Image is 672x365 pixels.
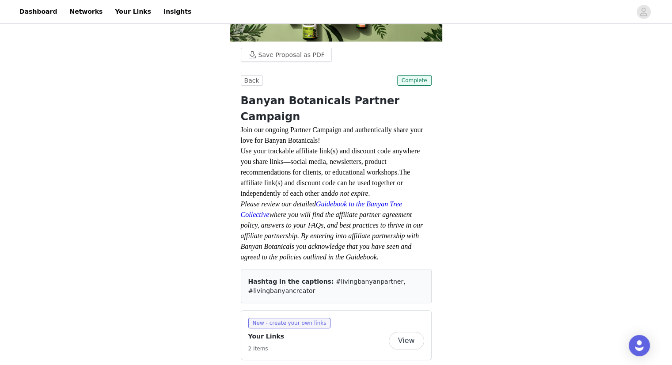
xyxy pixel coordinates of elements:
[397,75,432,86] span: Complete
[241,75,263,86] button: Back
[248,332,285,341] h4: Your Links
[158,2,197,22] a: Insights
[110,2,156,22] a: Your Links
[241,200,423,261] em: Please review our detailed where you will find the affiliate partner agreement policy, answers to...
[14,2,62,22] a: Dashboard
[248,318,331,328] span: New - create your own links
[389,332,424,350] button: View
[64,2,108,22] a: Networks
[241,200,402,218] a: Guidebook to the Banyan Tree Collective
[248,345,285,353] h5: 2 Items
[241,126,423,144] span: Join our ongoing Partner Campaign and authentically share your love for Banyan Botanicals!
[241,93,432,125] h1: Banyan Botanicals Partner Campaign
[629,335,650,356] div: Open Intercom Messenger
[639,5,648,19] div: avatar
[241,48,332,62] button: Save Proposal as PDF
[241,147,420,176] span: Use your trackable affiliate link(s) and discount code anywhere you share links—social media, new...
[248,278,334,285] span: Hashtag in the captions:
[331,190,370,197] em: do not expire.
[241,168,410,197] span: The affiliate link(s) and discount code can be used together or independently of each other and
